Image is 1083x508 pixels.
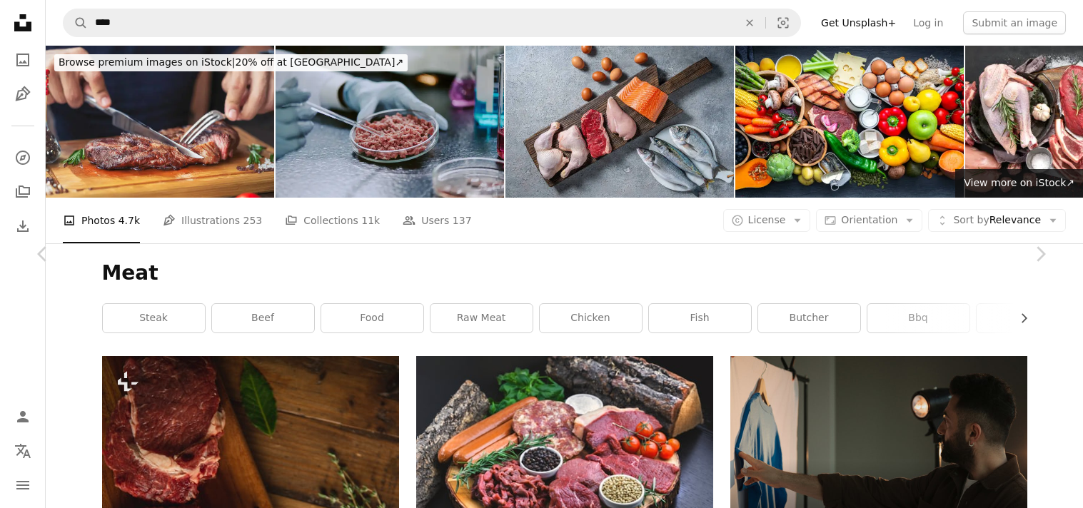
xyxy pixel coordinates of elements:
[103,304,205,332] a: steak
[723,209,811,232] button: License
[163,198,262,243] a: Illustrations 253
[9,46,37,74] a: Photos
[734,9,765,36] button: Clear
[64,9,88,36] button: Search Unsplash
[540,304,642,332] a: chicken
[285,198,380,243] a: Collections 11k
[766,9,800,36] button: Visual search
[841,214,897,225] span: Orientation
[758,304,860,332] a: butcher
[243,213,263,228] span: 253
[63,9,801,37] form: Find visuals sitewide
[321,304,423,332] a: food
[403,198,471,243] a: Users 137
[9,402,37,431] a: Log in / Sign up
[59,56,235,68] span: Browse premium images on iStock |
[816,209,922,232] button: Orientation
[46,46,274,198] img: Men's hands holding knife and fork, cutting grilled steak
[735,46,964,198] img: Large group of food arranged side by side including proteins, carbohydrates and dietary fiber for...
[928,209,1066,232] button: Sort byRelevance
[46,46,416,80] a: Browse premium images on iStock|20% off at [GEOGRAPHIC_DATA]↗
[361,213,380,228] span: 11k
[276,46,504,198] img: Researching Lab-Grown Meat Using Scientific Methods
[955,169,1083,198] a: View more on iStock↗
[997,186,1083,322] a: Next
[977,304,1079,332] a: pork
[9,143,37,172] a: Explore
[505,46,734,198] img: protein source food meat, eggs and fish: chicken, beaf, salmon, seabass, mackerel and sea bream
[748,214,786,225] span: License
[9,437,37,465] button: Language
[54,54,408,71] div: 20% off at [GEOGRAPHIC_DATA] ↗
[649,304,751,332] a: fish
[9,471,37,499] button: Menu
[812,11,905,34] a: Get Unsplash+
[905,11,952,34] a: Log in
[9,80,37,108] a: Illustrations
[953,213,1041,228] span: Relevance
[963,11,1066,34] button: Submit an image
[453,213,472,228] span: 137
[964,177,1074,188] span: View more on iStock ↗
[9,178,37,206] a: Collections
[416,448,713,461] a: raw meat on white ceramic plate
[102,260,1027,286] h1: Meat
[212,304,314,332] a: beef
[953,214,989,225] span: Sort by
[430,304,533,332] a: raw meat
[867,304,969,332] a: bbq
